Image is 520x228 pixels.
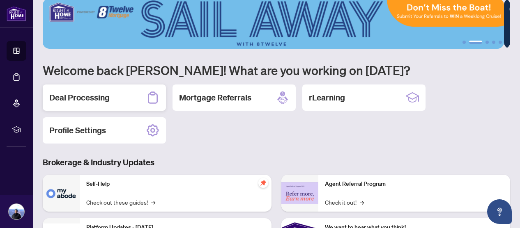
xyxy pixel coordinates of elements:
span: pushpin [258,178,268,188]
img: Self-Help [43,175,80,212]
span: → [151,198,155,207]
img: Profile Icon [9,204,24,219]
h2: rLearning [309,92,345,103]
p: Agent Referral Program [325,180,504,189]
button: 1 [462,41,466,44]
h3: Brokerage & Industry Updates [43,157,510,168]
button: Open asap [487,199,512,224]
img: logo [7,6,26,21]
p: Self-Help [86,180,265,189]
button: 2 [469,41,482,44]
a: Check out these guides!→ [86,198,155,207]
h2: Deal Processing [49,92,110,103]
a: Check it out!→ [325,198,364,207]
button: 4 [492,41,495,44]
h1: Welcome back [PERSON_NAME]! What are you working on [DATE]? [43,62,510,78]
h2: Profile Settings [49,125,106,136]
img: Agent Referral Program [281,182,318,205]
button: 5 [499,41,502,44]
h2: Mortgage Referrals [179,92,251,103]
span: → [360,198,364,207]
button: 3 [485,41,489,44]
